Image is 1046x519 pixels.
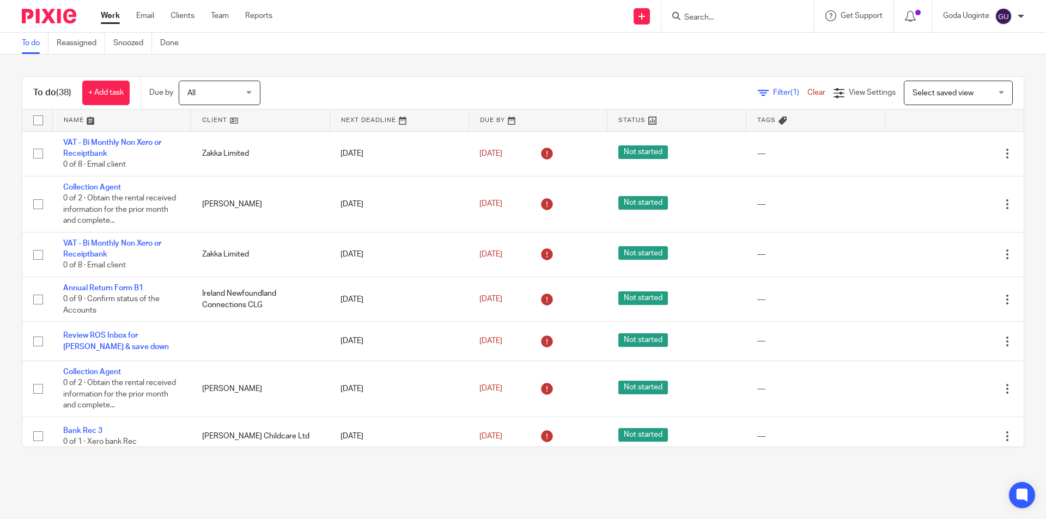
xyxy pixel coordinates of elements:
td: [PERSON_NAME] Childcare Ltd [191,417,330,455]
td: [PERSON_NAME] [191,176,330,232]
span: [DATE] [479,432,502,440]
div: --- [757,199,874,210]
td: [DATE] [330,361,469,417]
td: [DATE] [330,131,469,176]
td: Zakka Limited [191,131,330,176]
div: --- [757,148,874,159]
span: Filter [773,89,807,96]
div: --- [757,383,874,394]
span: 0 of 8 · Email client [63,161,126,168]
span: Not started [618,196,668,210]
a: Reports [245,10,272,21]
a: Annual Return Form B1 [63,284,143,292]
a: Work [101,10,120,21]
a: Collection Agent [63,368,121,376]
span: Tags [757,117,776,123]
span: View Settings [849,89,896,96]
img: svg%3E [995,8,1012,25]
span: [DATE] [479,200,502,208]
a: Bank Rec 3 [63,427,102,435]
input: Search [683,13,781,23]
div: --- [757,294,874,305]
span: Not started [618,291,668,305]
td: Zakka Limited [191,232,330,277]
img: Pixie [22,9,76,23]
span: [DATE] [479,150,502,157]
span: All [187,89,196,97]
a: VAT - Bi Monthly Non Xero or Receiptbank [63,139,161,157]
a: To do [22,33,48,54]
a: Clients [171,10,194,21]
a: + Add task [82,81,130,105]
span: 0 of 1 · Xero bank Rec [63,438,137,445]
span: Not started [618,428,668,442]
span: 0 of 9 · Confirm status of the Accounts [63,296,160,315]
span: Get Support [841,12,883,20]
a: Clear [807,89,825,96]
div: --- [757,249,874,260]
td: [DATE] [330,277,469,321]
td: [DATE] [330,176,469,232]
div: --- [757,431,874,442]
a: Done [160,33,187,54]
span: Not started [618,145,668,159]
span: Not started [618,333,668,347]
span: (1) [790,89,799,96]
h1: To do [33,87,71,99]
td: [DATE] [330,232,469,277]
a: Collection Agent [63,184,121,191]
a: Review ROS Inbox for [PERSON_NAME] & save down [63,332,169,350]
p: Goda Uoginte [943,10,989,21]
span: [DATE] [479,251,502,258]
span: 0 of 8 · Email client [63,262,126,270]
a: Email [136,10,154,21]
span: (38) [56,88,71,97]
a: Team [211,10,229,21]
a: Snoozed [113,33,152,54]
span: Select saved view [913,89,974,97]
div: --- [757,335,874,346]
span: [DATE] [479,337,502,345]
span: Not started [618,246,668,260]
p: Due by [149,87,173,98]
td: [PERSON_NAME] [191,361,330,417]
span: [DATE] [479,296,502,303]
td: [DATE] [330,322,469,361]
span: 0 of 2 · Obtain the rental received information for the prior month and complete... [63,379,176,409]
a: VAT - Bi Monthly Non Xero or Receiptbank [63,240,161,258]
span: 0 of 2 · Obtain the rental received information for the prior month and complete... [63,194,176,224]
td: Ireland Newfoundland Connections CLG [191,277,330,321]
span: Not started [618,381,668,394]
a: Reassigned [57,33,105,54]
td: [DATE] [330,417,469,455]
span: [DATE] [479,385,502,393]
